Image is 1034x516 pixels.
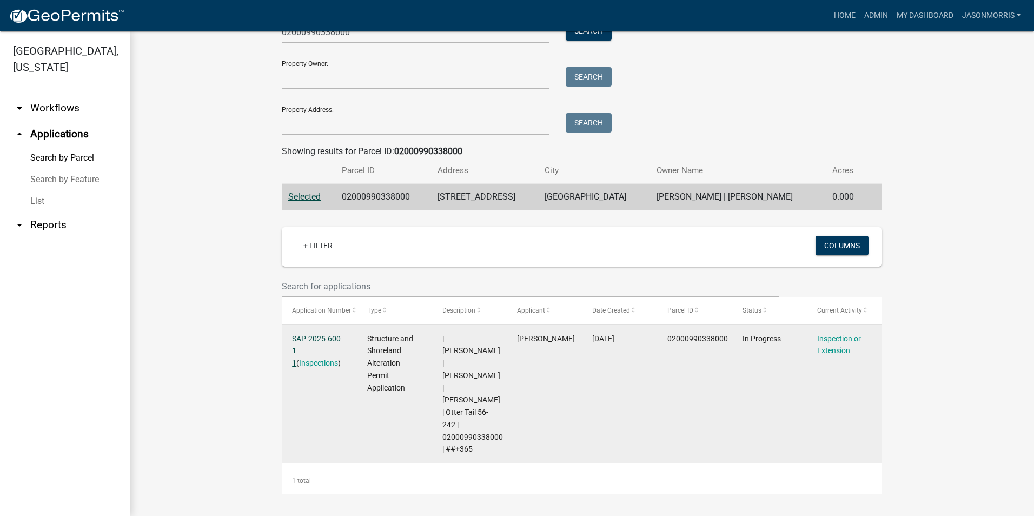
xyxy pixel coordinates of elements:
[357,297,432,323] datatable-header-cell: Type
[299,359,338,367] a: Inspections
[860,5,892,26] a: Admin
[732,297,807,323] datatable-header-cell: Status
[292,333,346,369] div: ( )
[650,184,826,210] td: [PERSON_NAME] | [PERSON_NAME]
[807,297,882,323] datatable-header-cell: Current Activity
[442,307,475,314] span: Description
[566,113,612,133] button: Search
[657,297,732,323] datatable-header-cell: Parcel ID
[667,307,693,314] span: Parcel ID
[432,297,507,323] datatable-header-cell: Description
[592,334,614,343] span: 09/11/2025
[282,145,882,158] div: Showing results for Parcel ID:
[826,184,866,210] td: 0.000
[282,467,882,494] div: 1 total
[295,236,341,255] a: + Filter
[431,158,538,183] th: Address
[335,184,431,210] td: 02000990338000
[566,67,612,87] button: Search
[816,236,869,255] button: Columns
[282,275,779,297] input: Search for applications
[292,334,341,368] a: SAP-2025-600 1 1
[431,184,538,210] td: [STREET_ADDRESS]
[507,297,582,323] datatable-header-cell: Applicant
[442,334,503,454] span: | Brittany Tollefson | BRUCE FOLKEDAHL | CONNIE FOLKEDAHL | Otter Tail 56-242 | 02000990338000 | ...
[292,307,351,314] span: Application Number
[13,128,26,141] i: arrow_drop_up
[13,102,26,115] i: arrow_drop_down
[830,5,860,26] a: Home
[538,158,649,183] th: City
[394,146,462,156] strong: 02000990338000
[592,307,630,314] span: Date Created
[817,307,862,314] span: Current Activity
[892,5,958,26] a: My Dashboard
[958,5,1025,26] a: jasonmorris
[743,307,761,314] span: Status
[13,219,26,231] i: arrow_drop_down
[517,307,545,314] span: Applicant
[335,158,431,183] th: Parcel ID
[582,297,657,323] datatable-header-cell: Date Created
[650,158,826,183] th: Owner Name
[367,334,413,392] span: Structure and Shoreland Alteration Permit Application
[538,184,649,210] td: [GEOGRAPHIC_DATA]
[817,334,861,355] a: Inspection or Extension
[288,191,321,202] a: Selected
[826,158,866,183] th: Acres
[517,334,575,343] span: Bruce C Folkedahl
[743,334,781,343] span: In Progress
[367,307,381,314] span: Type
[667,334,728,343] span: 02000990338000
[282,297,357,323] datatable-header-cell: Application Number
